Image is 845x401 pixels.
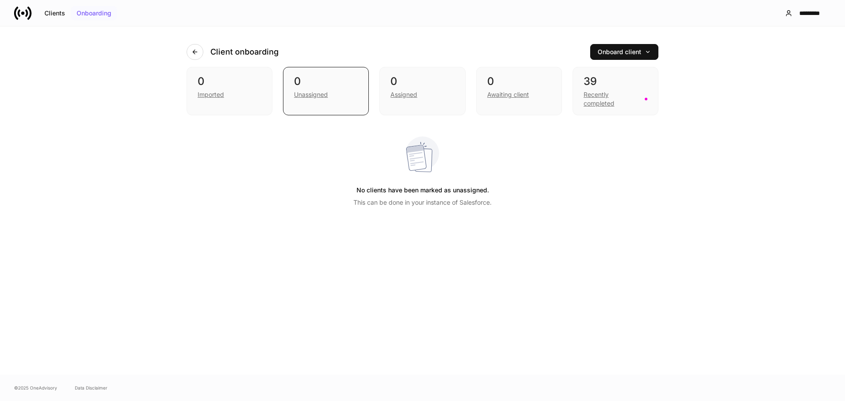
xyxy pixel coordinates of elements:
[44,10,65,16] div: Clients
[356,182,489,198] h5: No clients have been marked as unassigned.
[71,6,117,20] button: Onboarding
[77,10,111,16] div: Onboarding
[584,74,647,88] div: 39
[39,6,71,20] button: Clients
[210,47,279,57] h4: Client onboarding
[573,67,658,115] div: 39Recently completed
[294,90,328,99] div: Unassigned
[75,384,107,391] a: Data Disclaimer
[598,49,651,55] div: Onboard client
[390,74,454,88] div: 0
[379,67,465,115] div: 0Assigned
[590,44,658,60] button: Onboard client
[198,74,261,88] div: 0
[198,90,224,99] div: Imported
[187,67,272,115] div: 0Imported
[353,198,492,207] p: This can be done in your instance of Salesforce.
[584,90,639,108] div: Recently completed
[487,74,551,88] div: 0
[294,74,358,88] div: 0
[283,67,369,115] div: 0Unassigned
[476,67,562,115] div: 0Awaiting client
[487,90,529,99] div: Awaiting client
[390,90,417,99] div: Assigned
[14,384,57,391] span: © 2025 OneAdvisory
